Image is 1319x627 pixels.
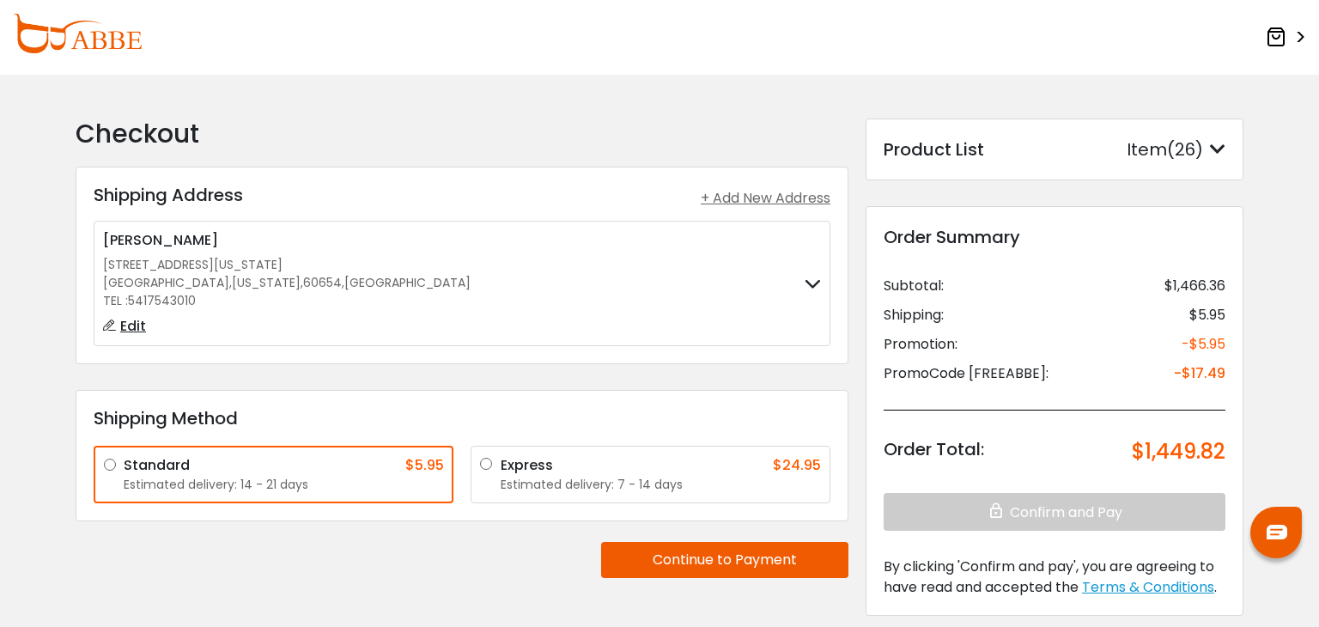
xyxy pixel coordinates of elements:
[344,274,471,292] span: [GEOGRAPHIC_DATA]
[1127,137,1225,162] div: Item(26)
[303,274,342,292] span: 60654
[884,224,1225,250] div: Order Summary
[701,188,830,209] div: + Add New Address
[13,14,142,53] img: abbeglasses.com
[884,305,944,326] div: Shipping:
[1132,436,1225,467] div: $1,449.82
[1182,334,1225,355] div: -$5.95
[1290,22,1306,53] span: >
[103,274,471,292] div: , , ,
[884,557,1225,598] div: .
[1174,363,1225,384] div: -$17.49
[124,455,190,476] div: Standard
[1267,525,1287,539] img: chat
[1189,305,1225,326] div: $5.95
[76,119,848,149] h2: Checkout
[103,292,471,310] div: TEL :
[884,436,984,467] div: Order Total:
[501,476,821,494] div: Estimated delivery: 7 - 14 days
[128,292,196,309] span: 5417543010
[405,455,444,476] div: $5.95
[1082,577,1214,597] span: Terms & Conditions
[120,316,146,336] span: Edit
[773,455,821,476] div: $24.95
[94,185,243,205] h3: Shipping Address
[94,408,830,429] h3: Shipping Method
[884,334,957,355] div: Promotion:
[103,274,229,292] span: [GEOGRAPHIC_DATA]
[103,230,218,250] span: [PERSON_NAME]
[1164,276,1225,296] div: $1,466.36
[601,542,848,578] button: Continue to Payment
[884,137,984,162] div: Product List
[884,557,1214,597] span: By clicking 'Confirm and pay', you are agreeing to have read and accepted the
[232,274,301,292] span: [US_STATE]
[1266,21,1306,53] a: >
[884,363,1049,384] div: PromoCode [FREEABBE]:
[884,276,944,296] div: Subtotal:
[103,256,283,273] span: [STREET_ADDRESS][US_STATE]
[501,455,553,476] div: Express
[124,476,444,494] div: Estimated delivery: 14 - 21 days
